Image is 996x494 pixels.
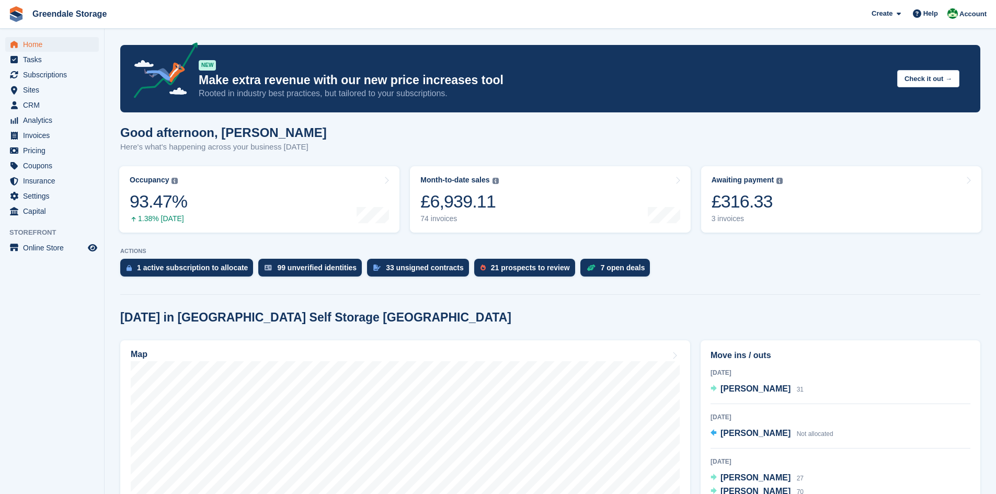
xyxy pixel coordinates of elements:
h1: Good afternoon, [PERSON_NAME] [120,125,327,140]
a: menu [5,143,99,158]
span: Subscriptions [23,67,86,82]
div: 1 active subscription to allocate [137,263,248,272]
a: menu [5,67,99,82]
span: [PERSON_NAME] [720,429,791,438]
span: Not allocated [797,430,833,438]
span: 31 [797,386,804,393]
a: menu [5,37,99,52]
img: active_subscription_to_allocate_icon-d502201f5373d7db506a760aba3b589e785aa758c864c3986d89f69b8ff3... [127,265,132,271]
img: verify_identity-adf6edd0f0f0b5bbfe63781bf79b02c33cf7c696d77639b501bdc392416b5a36.svg [265,265,272,271]
a: Awaiting payment £316.33 3 invoices [701,166,981,233]
p: Rooted in industry best practices, but tailored to your subscriptions. [199,88,889,99]
div: 33 unsigned contracts [386,263,464,272]
img: contract_signature_icon-13c848040528278c33f63329250d36e43548de30e8caae1d1a13099fd9432cc5.svg [373,265,381,271]
div: Month-to-date sales [420,176,489,185]
h2: [DATE] in [GEOGRAPHIC_DATA] Self Storage [GEOGRAPHIC_DATA] [120,311,511,325]
div: 1.38% [DATE] [130,214,187,223]
img: icon-info-grey-7440780725fd019a000dd9b08b2336e03edf1995a4989e88bcd33f0948082b44.svg [493,178,499,184]
img: price-adjustments-announcement-icon-8257ccfd72463d97f412b2fc003d46551f7dbcb40ab6d574587a9cd5c0d94... [125,42,198,102]
span: 27 [797,475,804,482]
div: Occupancy [130,176,169,185]
span: Online Store [23,240,86,255]
img: Jon [947,8,958,19]
a: 33 unsigned contracts [367,259,474,282]
div: 99 unverified identities [277,263,357,272]
div: 7 open deals [601,263,645,272]
img: icon-info-grey-7440780725fd019a000dd9b08b2336e03edf1995a4989e88bcd33f0948082b44.svg [776,178,783,184]
span: Storefront [9,227,104,238]
button: Check it out → [897,70,959,87]
div: NEW [199,60,216,71]
img: icon-info-grey-7440780725fd019a000dd9b08b2336e03edf1995a4989e88bcd33f0948082b44.svg [171,178,178,184]
div: 93.47% [130,191,187,212]
a: menu [5,174,99,188]
div: 3 invoices [712,214,783,223]
img: prospect-51fa495bee0391a8d652442698ab0144808aea92771e9ea1ae160a38d050c398.svg [480,265,486,271]
a: 1 active subscription to allocate [120,259,258,282]
a: menu [5,158,99,173]
a: Preview store [86,242,99,254]
a: menu [5,189,99,203]
a: menu [5,128,99,143]
span: CRM [23,98,86,112]
a: menu [5,204,99,219]
span: Insurance [23,174,86,188]
a: Month-to-date sales £6,939.11 74 invoices [410,166,690,233]
span: Create [872,8,892,19]
span: [PERSON_NAME] [720,473,791,482]
span: Coupons [23,158,86,173]
span: Sites [23,83,86,97]
div: 74 invoices [420,214,498,223]
a: 21 prospects to review [474,259,580,282]
span: Pricing [23,143,86,158]
a: menu [5,52,99,67]
div: [DATE] [711,457,970,466]
h2: Move ins / outs [711,349,970,362]
img: stora-icon-8386f47178a22dfd0bd8f6a31ec36ba5ce8667c1dd55bd0f319d3a0aa187defe.svg [8,6,24,22]
span: Home [23,37,86,52]
div: £316.33 [712,191,783,212]
a: menu [5,83,99,97]
span: Analytics [23,113,86,128]
a: Greendale Storage [28,5,111,22]
a: 99 unverified identities [258,259,367,282]
a: menu [5,240,99,255]
h2: Map [131,350,147,359]
a: menu [5,113,99,128]
div: [DATE] [711,412,970,422]
span: Capital [23,204,86,219]
span: Account [959,9,987,19]
a: Occupancy 93.47% 1.38% [DATE] [119,166,399,233]
div: Awaiting payment [712,176,774,185]
span: Tasks [23,52,86,67]
a: [PERSON_NAME] 31 [711,383,804,396]
a: [PERSON_NAME] Not allocated [711,427,833,441]
div: £6,939.11 [420,191,498,212]
p: ACTIONS [120,248,980,255]
span: Help [923,8,938,19]
a: 7 open deals [580,259,656,282]
a: menu [5,98,99,112]
span: Settings [23,189,86,203]
a: [PERSON_NAME] 27 [711,472,804,485]
span: Invoices [23,128,86,143]
p: Here's what's happening across your business [DATE] [120,141,327,153]
div: 21 prospects to review [491,263,570,272]
img: deal-1b604bf984904fb50ccaf53a9ad4b4a5d6e5aea283cecdc64d6e3604feb123c2.svg [587,264,596,271]
div: [DATE] [711,368,970,377]
span: [PERSON_NAME] [720,384,791,393]
p: Make extra revenue with our new price increases tool [199,73,889,88]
